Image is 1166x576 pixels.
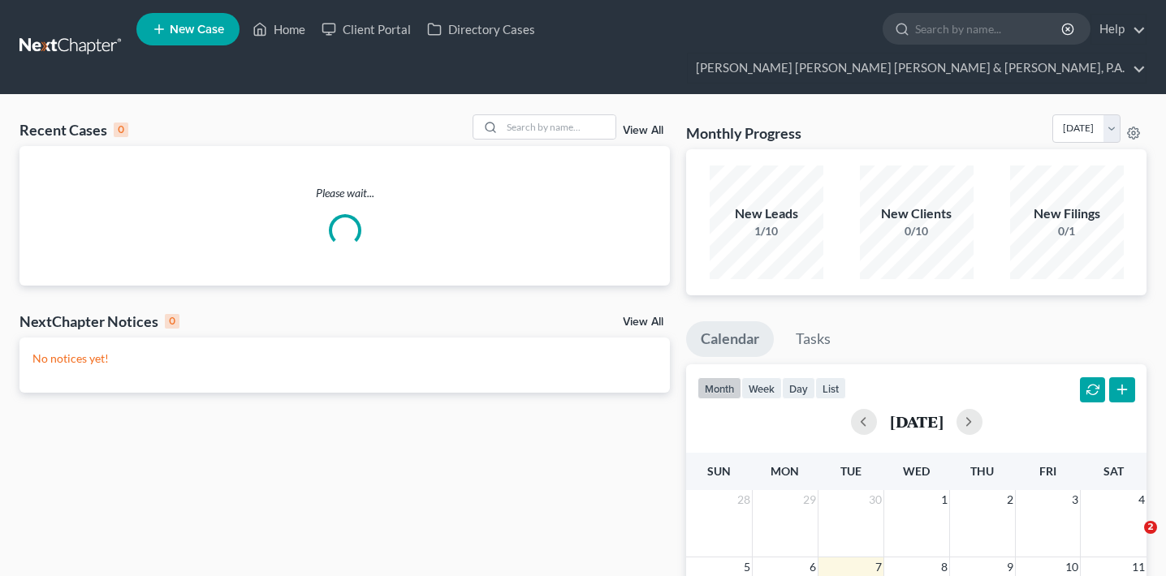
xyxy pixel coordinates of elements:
[19,120,128,140] div: Recent Cases
[244,15,313,44] a: Home
[801,490,818,509] span: 29
[686,321,774,357] a: Calendar
[707,464,731,478] span: Sun
[1070,490,1080,509] span: 3
[782,377,815,399] button: day
[623,125,663,136] a: View All
[915,14,1064,44] input: Search by name...
[686,123,801,143] h3: Monthly Progress
[170,24,224,36] span: New Case
[890,413,944,430] h2: [DATE]
[710,204,823,223] div: New Leads
[903,464,930,478] span: Wed
[867,490,883,509] span: 30
[165,314,179,329] div: 0
[114,123,128,137] div: 0
[781,321,845,357] a: Tasks
[840,464,862,478] span: Tue
[32,350,657,367] p: No notices yet!
[741,377,782,399] button: week
[970,464,994,478] span: Thu
[623,316,663,328] a: View All
[815,377,846,399] button: list
[1010,223,1124,239] div: 0/1
[313,15,419,44] a: Client Portal
[1010,204,1124,223] div: New Filings
[860,204,974,223] div: New Clients
[19,312,179,331] div: NextChapter Notices
[736,490,752,509] span: 28
[697,377,741,399] button: month
[419,15,543,44] a: Directory Cases
[1144,521,1157,534] span: 2
[19,185,670,201] p: Please wait...
[1039,464,1056,478] span: Fri
[688,54,1146,83] a: [PERSON_NAME] [PERSON_NAME] [PERSON_NAME] & [PERSON_NAME], P.A.
[1103,464,1124,478] span: Sat
[502,115,615,139] input: Search by name...
[1137,490,1147,509] span: 4
[1111,521,1150,560] iframe: Intercom live chat
[710,223,823,239] div: 1/10
[771,464,799,478] span: Mon
[939,490,949,509] span: 1
[1091,15,1146,44] a: Help
[860,223,974,239] div: 0/10
[1005,490,1015,509] span: 2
